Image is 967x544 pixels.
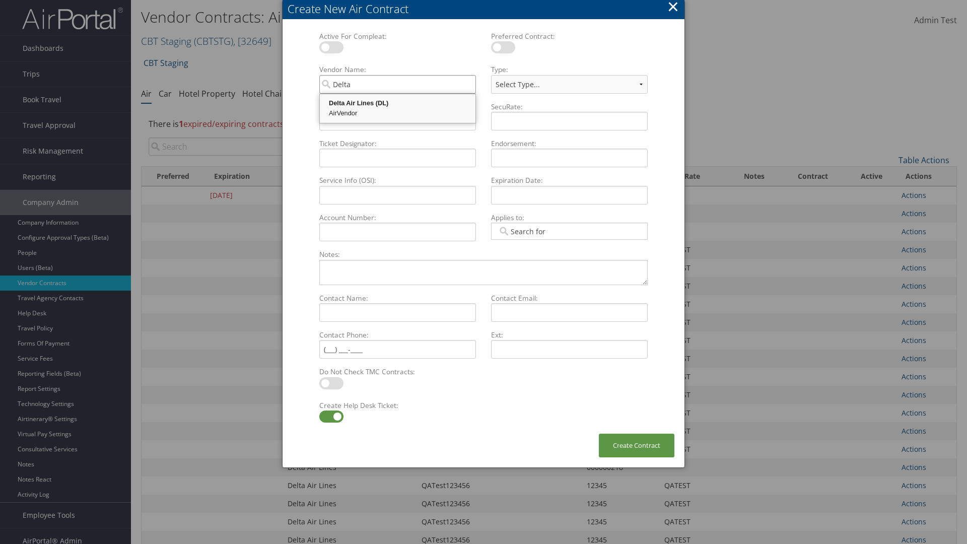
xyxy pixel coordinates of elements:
[315,249,652,259] label: Notes:
[491,186,648,205] input: Expiration Date:
[315,330,480,340] label: Contact Phone:
[321,98,474,108] div: Delta Air Lines (DL)
[315,64,480,75] label: Vendor Name:
[487,31,652,41] label: Preferred Contract:
[487,102,652,112] label: SecuRate:
[319,223,476,241] input: Account Number:
[319,303,476,322] input: Contact Name:
[315,367,480,377] label: Do Not Check TMC Contracts:
[319,260,648,285] textarea: Notes:
[319,186,476,205] input: Service Info (OSI):
[487,293,652,303] label: Contact Email:
[319,149,476,167] input: Ticket Designator:
[319,340,476,359] input: Contact Phone:
[315,139,480,149] label: Ticket Designator:
[315,31,480,41] label: Active For Compleat:
[498,226,554,236] input: Applies to:
[315,400,480,411] label: Create Help Desk Ticket:
[319,75,476,94] input: Vendor Name:
[487,213,652,223] label: Applies to:
[487,175,652,185] label: Expiration Date:
[491,149,648,167] input: Endorsement:
[487,330,652,340] label: Ext:
[288,1,684,17] div: Create New Air Contract
[491,303,648,322] input: Contact Email:
[487,139,652,149] label: Endorsement:
[315,213,480,223] label: Account Number:
[491,112,648,130] input: SecuRate:
[321,108,474,118] div: AirVendor
[487,64,652,75] label: Type:
[491,75,648,94] select: Type:
[491,340,648,359] input: Ext:
[315,293,480,303] label: Contact Name:
[315,102,480,112] label: Tour Code:
[599,434,674,457] button: Create Contract
[315,175,480,185] label: Service Info (OSI):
